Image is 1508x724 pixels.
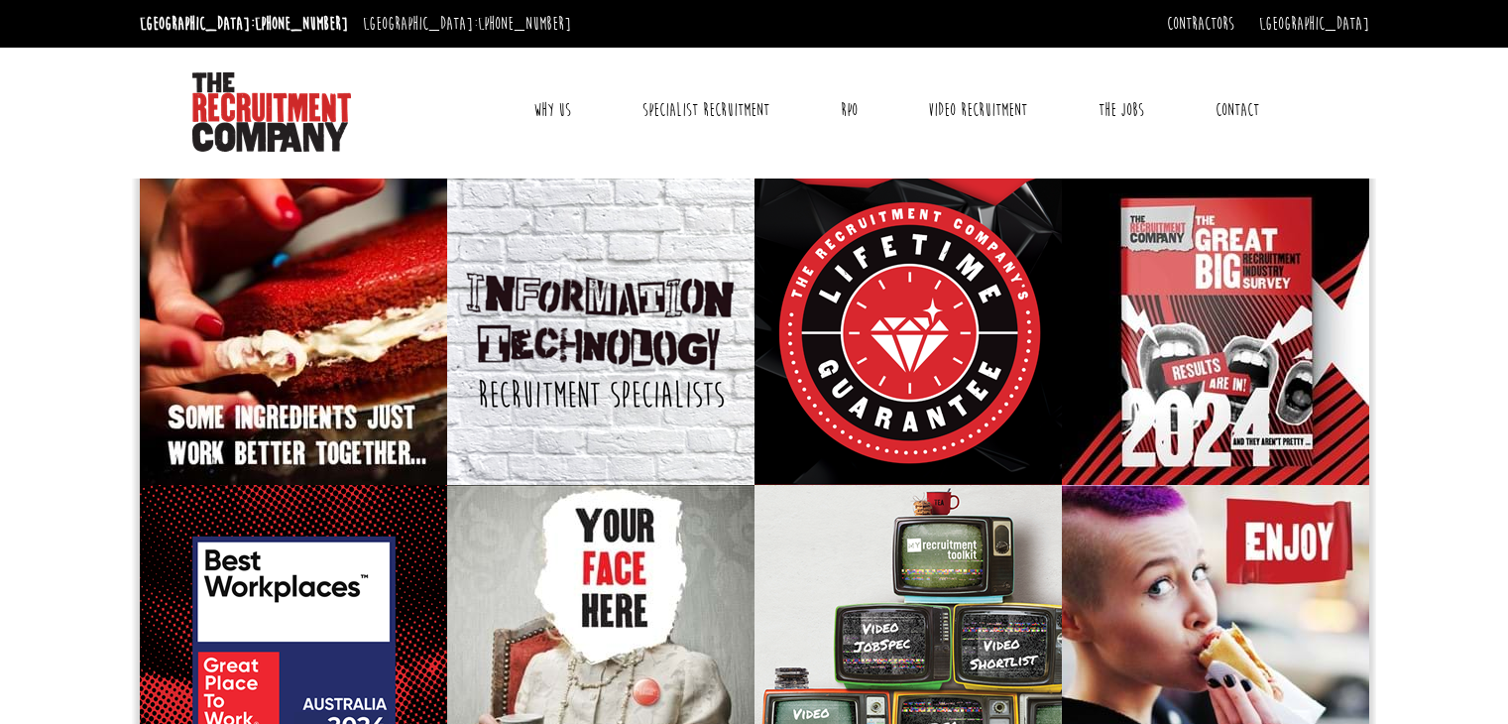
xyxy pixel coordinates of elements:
a: [PHONE_NUMBER] [255,13,348,35]
a: Video Recruitment [913,85,1042,135]
a: Specialist Recruitment [628,85,784,135]
a: Why Us [519,85,586,135]
a: [PHONE_NUMBER] [478,13,571,35]
li: [GEOGRAPHIC_DATA]: [135,8,353,40]
a: Contractors [1167,13,1234,35]
a: The Jobs [1084,85,1159,135]
a: [GEOGRAPHIC_DATA] [1259,13,1369,35]
li: [GEOGRAPHIC_DATA]: [358,8,576,40]
a: Contact [1201,85,1274,135]
img: The Recruitment Company [192,72,351,152]
a: RPO [826,85,872,135]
